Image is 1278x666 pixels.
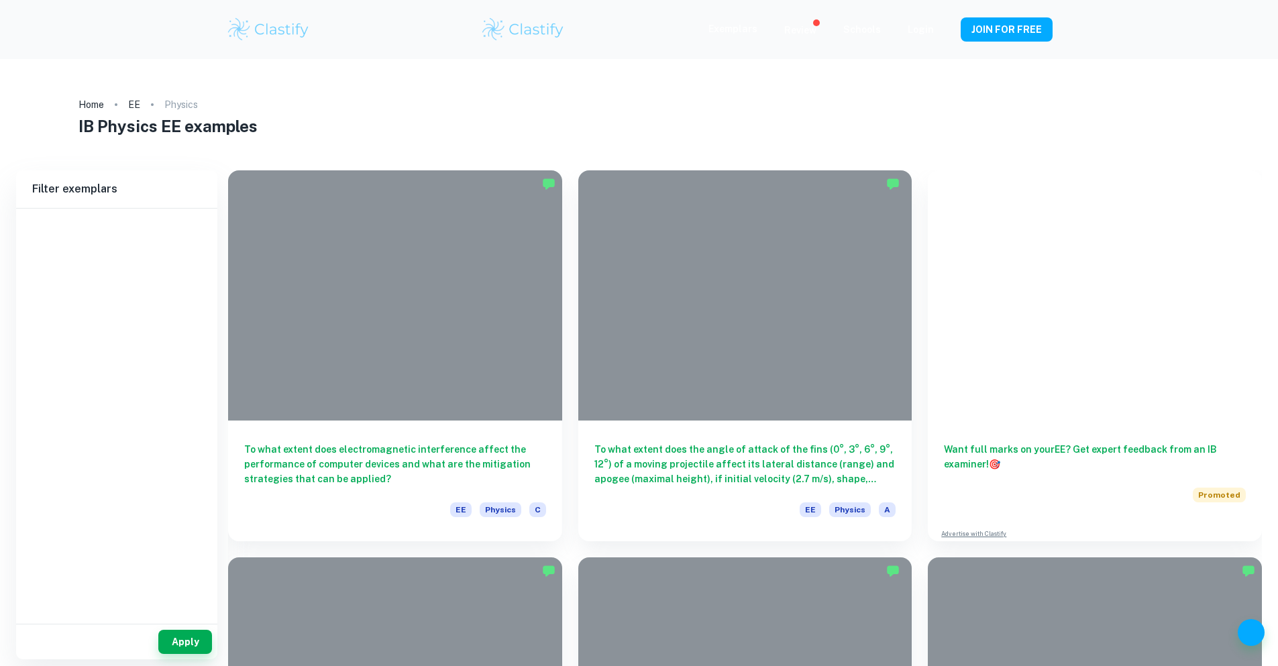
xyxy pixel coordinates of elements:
button: Apply [158,630,212,654]
span: C [529,502,546,517]
span: EE [450,502,472,517]
h6: Filter exemplars [16,170,217,208]
span: A [879,502,896,517]
p: Physics [164,97,198,112]
h6: To what extent does the angle of attack of the fins (0°, 3°, 6°, 9°, 12°) of a moving projectile ... [594,442,896,486]
a: To what extent does electromagnetic interference affect the performance of computer devices and w... [228,170,562,541]
span: Physics [480,502,521,517]
a: EE [128,95,140,114]
img: Marked [542,564,555,577]
span: Promoted [1193,488,1246,502]
img: Marked [886,177,900,190]
a: Schools [843,24,881,35]
a: To what extent does the angle of attack of the fins (0°, 3°, 6°, 9°, 12°) of a moving projectile ... [578,170,912,541]
img: Marked [1242,564,1255,577]
h6: To what extent does electromagnetic interference affect the performance of computer devices and w... [244,442,546,486]
img: Marked [542,177,555,190]
img: Clastify logo [480,16,566,43]
img: Clastify logo [226,16,311,43]
h1: IB Physics EE examples [78,114,1200,138]
a: Home [78,95,104,114]
span: EE [800,502,821,517]
a: Advertise with Clastify [941,529,1006,539]
button: JOIN FOR FREE [961,17,1053,42]
img: Marked [886,564,900,577]
span: 🎯 [989,459,1000,469]
p: Review [784,23,816,38]
p: Exemplars [708,21,757,36]
h6: Want full marks on your EE ? Get expert feedback from an IB examiner! [944,442,1246,471]
button: Help and Feedback [1238,619,1265,646]
a: Login [908,24,934,35]
span: Physics [829,502,871,517]
a: Want full marks on yourEE? Get expert feedback from an IB examiner!Promoted [928,170,1262,518]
